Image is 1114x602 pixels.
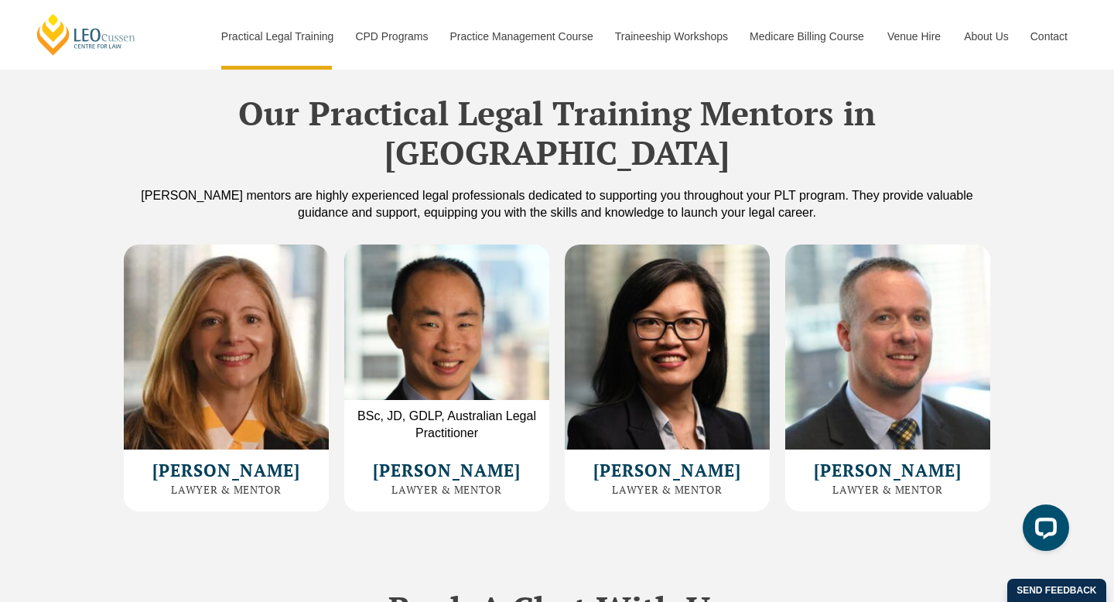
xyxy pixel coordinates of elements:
[572,461,762,480] h2: [PERSON_NAME]
[1019,3,1079,70] a: Contact
[132,461,321,480] h2: [PERSON_NAME]
[116,187,998,221] div: [PERSON_NAME] mentors are highly experienced legal professionals dedicated to supporting you thro...
[572,484,762,495] h3: Lawyer & Mentor
[439,3,603,70] a: Practice Management Course
[952,3,1019,70] a: About Us
[793,484,982,495] h3: Lawyer & Mentor
[116,94,998,172] h2: Our Practical Legal Training Mentors in [GEOGRAPHIC_DATA]
[132,484,321,495] h3: Lawyer & Mentor
[352,484,542,495] h3: Lawyer & Mentor
[793,461,982,480] h2: [PERSON_NAME]
[1010,498,1075,563] iframe: LiveChat chat widget
[876,3,952,70] a: Venue Hire
[738,3,876,70] a: Medicare Billing Course
[35,12,138,56] a: [PERSON_NAME] Centre for Law
[344,400,549,450] p: BSc, JD, GDLP, Australian Legal Practitioner
[352,461,542,480] h2: [PERSON_NAME]
[343,3,438,70] a: CPD Programs
[603,3,738,70] a: Traineeship Workshops
[210,3,344,70] a: Practical Legal Training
